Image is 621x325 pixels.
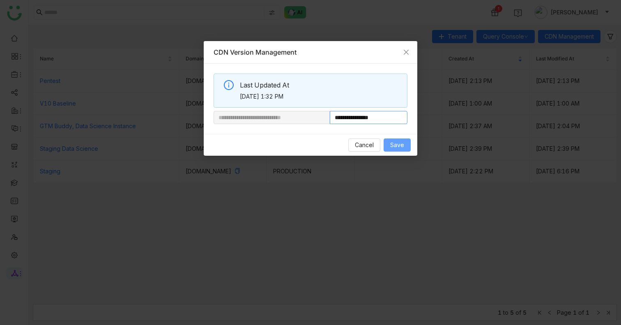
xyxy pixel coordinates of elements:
span: Cancel [355,141,374,150]
div: CDN Version Management [214,48,407,57]
button: Close [395,41,417,63]
span: [DATE] 1:32 PM [240,92,401,101]
button: Save [384,138,411,152]
span: Last Updated At [240,80,401,90]
span: Save [390,141,404,150]
button: Cancel [348,138,380,152]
